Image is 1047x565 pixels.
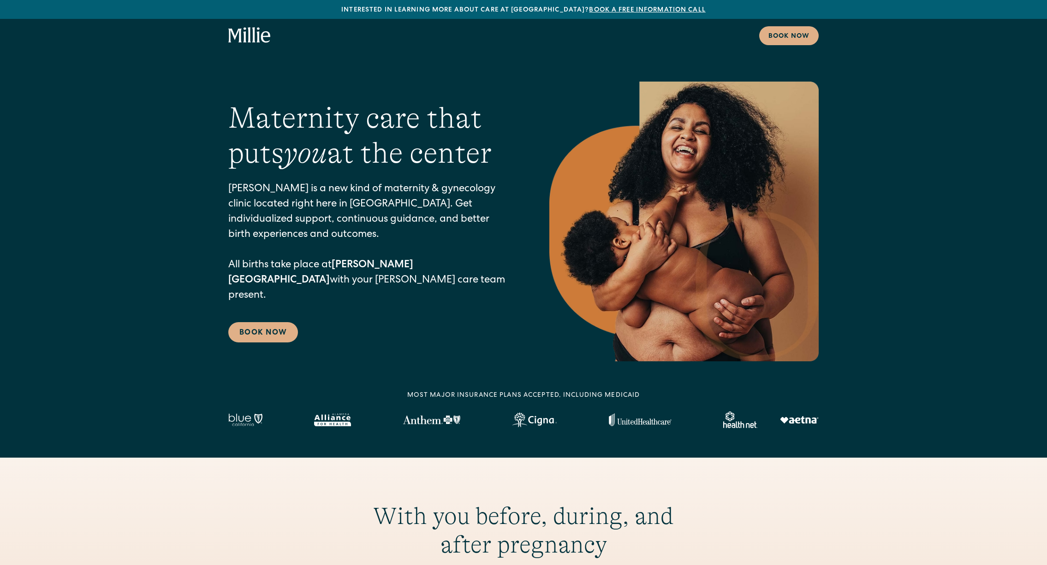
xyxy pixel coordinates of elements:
img: Blue California logo [228,413,262,426]
h1: Maternity care that puts at the center [228,100,512,171]
img: Smiling mother with her baby in arms, celebrating body positivity and the nurturing bond of postp... [549,82,819,361]
em: you [284,136,327,170]
div: Book now [768,32,809,41]
a: Book Now [228,322,298,342]
a: Book a free information call [589,7,705,13]
a: Book now [759,26,819,45]
img: Healthnet logo [723,412,758,428]
a: home [228,27,271,44]
img: Anthem Logo [403,415,460,424]
img: United Healthcare logo [609,413,672,426]
div: MOST MAJOR INSURANCE PLANS ACCEPTED, INCLUDING MEDICAID [407,391,640,400]
img: Cigna logo [512,412,557,427]
img: Aetna logo [780,416,819,424]
img: Alameda Alliance logo [314,413,351,426]
p: [PERSON_NAME] is a new kind of maternity & gynecology clinic located right here in [GEOGRAPHIC_DA... [228,182,512,304]
h2: With you before, during, and after pregnancy [346,502,701,559]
